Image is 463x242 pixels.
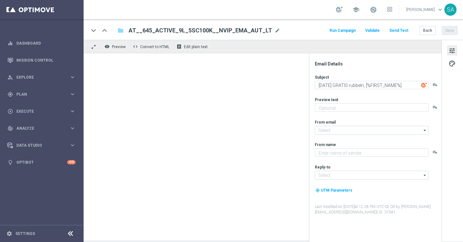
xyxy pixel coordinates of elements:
button: code Convert to HTML [131,42,172,51]
a: Optibot [16,154,67,171]
i: lightbulb [7,160,13,165]
div: Dashboard [7,35,76,52]
button: playlist_add [432,105,438,110]
i: arrow_drop_down [422,171,428,179]
div: Execute [7,108,69,114]
span: Data Studio [16,143,69,147]
input: Select [315,126,429,135]
a: Mission Control [16,52,76,69]
div: Analyze [7,125,69,131]
span: Plan [16,92,69,96]
div: Email Details [315,61,441,67]
span: Edit plain text [184,45,208,49]
a: Dashboard [16,35,76,52]
i: settings [6,231,12,237]
span: | ID: 37041 [377,210,395,214]
span: mode_edit [275,28,280,33]
span: Validate [365,28,380,33]
i: play_circle_outline [7,108,13,114]
i: gps_fixed [7,91,13,97]
i: remove_red_eye [104,44,110,49]
i: equalizer [7,40,13,46]
button: playlist_add [432,82,438,87]
span: palette [449,59,456,68]
span: UTM Parameters [321,188,352,193]
label: From name [315,142,336,147]
label: From email [315,120,336,125]
button: Save [442,26,458,35]
i: folder [117,27,124,34]
a: Settings [15,232,35,236]
button: track_changes Analyze keyboard_arrow_right [7,126,76,131]
span: Execute [16,109,69,113]
i: arrow_drop_down [422,126,428,134]
button: playlist_add [432,150,438,155]
span: AT__645_ACTIVE_9L_5SC100K__NVIP_EMA_AUT_LT [129,27,272,34]
button: Validate [364,26,381,35]
button: Back [420,26,436,35]
label: Subject [315,75,329,80]
button: Mission Control [7,58,76,63]
div: Plan [7,91,69,97]
img: optiGenie.svg [421,82,427,88]
div: Optibot [7,154,76,171]
i: receipt [177,44,182,49]
i: keyboard_arrow_right [69,91,76,97]
button: folder [117,25,124,36]
button: my_location UTM Parameters [315,187,353,194]
button: equalizer Dashboard [7,41,76,46]
button: Run Campaign [329,26,357,35]
button: receipt Edit plain text [175,42,211,51]
a: [PERSON_NAME]keyboard_arrow_down [405,5,444,14]
i: keyboard_arrow_right [69,142,76,148]
span: Analyze [16,126,69,130]
button: Send Test [388,26,409,35]
button: gps_fixed Plan keyboard_arrow_right [7,92,76,97]
label: Preview text [315,97,338,102]
i: keyboard_arrow_right [69,108,76,114]
button: person_search Explore keyboard_arrow_right [7,75,76,80]
div: Mission Control [7,52,76,69]
i: my_location [315,188,320,193]
i: person_search [7,74,13,80]
i: keyboard_arrow_right [69,74,76,80]
span: Convert to HTML [140,45,169,49]
button: palette [447,58,457,68]
div: +10 [67,160,76,164]
button: lightbulb Optibot +10 [7,160,76,165]
span: keyboard_arrow_down [437,6,444,13]
div: Explore [7,74,69,80]
span: school [352,6,359,13]
span: Explore [16,75,69,79]
button: Data Studio keyboard_arrow_right [7,143,76,148]
span: code [133,44,138,49]
i: keyboard_arrow_right [69,125,76,131]
button: tune [447,45,457,56]
div: SA [444,4,457,16]
button: play_circle_outline Execute keyboard_arrow_right [7,109,76,114]
label: Last modified on [DATE] at 12:28 PM UTC-02:00 by [PERSON_NAME][EMAIL_ADDRESS][DOMAIN_NAME] [315,204,441,215]
span: tune [449,47,456,55]
button: remove_red_eye Preview [103,42,129,51]
div: Data Studio [7,143,69,148]
span: Preview [112,45,126,49]
label: Reply-to [315,165,331,170]
i: track_changes [7,125,13,131]
input: Select [315,171,429,180]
